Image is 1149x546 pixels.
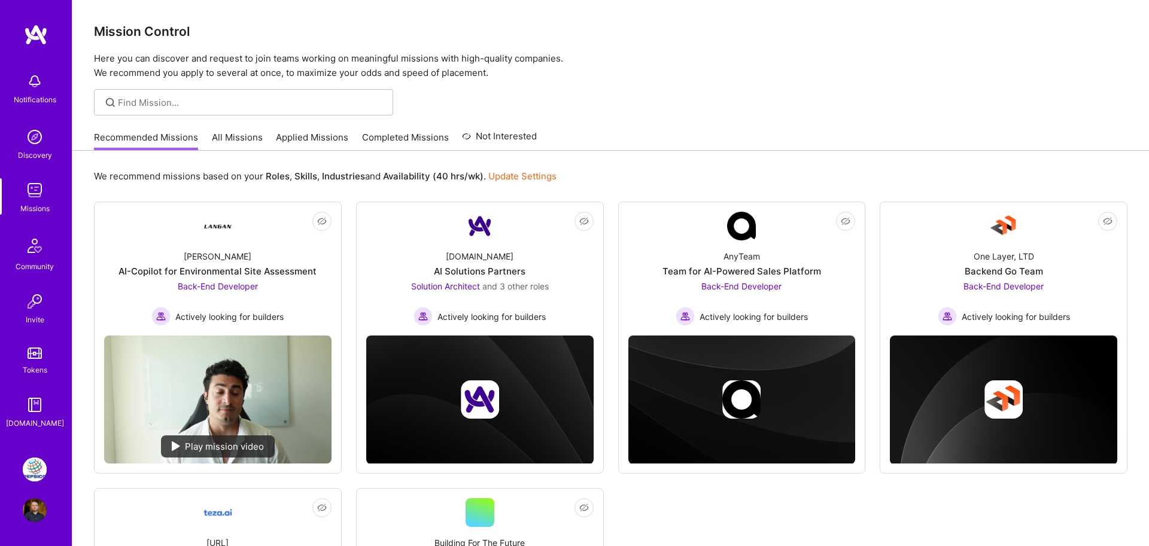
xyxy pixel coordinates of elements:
i: icon EyeClosed [317,503,327,513]
a: Company LogoOne Layer, LTDBackend Go TeamBack-End Developer Actively looking for buildersActively... [890,212,1117,326]
img: Company Logo [203,498,232,527]
span: Back-End Developer [963,281,1044,291]
a: Company Logo[DOMAIN_NAME]AI Solutions PartnersSolution Architect and 3 other rolesActively lookin... [366,212,594,326]
img: PepsiCo: SodaStream Intl. 2024 AOP [23,457,47,481]
div: [DOMAIN_NAME] [6,417,64,429]
span: Actively looking for builders [437,310,546,323]
img: Community [20,231,49,260]
div: One Layer, LTD [974,250,1034,263]
img: Actively looking for builders [151,307,171,326]
img: tokens [28,347,42,359]
a: All Missions [212,131,263,151]
b: Availability (40 hrs/wk) [383,170,484,182]
img: Invite [23,289,47,313]
div: Team for AI-Powered Sales Platform [662,265,821,277]
a: Company LogoAnyTeamTeam for AI-Powered Sales PlatformBack-End Developer Actively looking for buil... [628,212,856,326]
img: cover [366,335,594,464]
img: User Avatar [23,498,47,522]
span: Actively looking for builders [175,310,284,323]
span: Back-End Developer [178,281,258,291]
img: cover [890,335,1117,464]
div: [DOMAIN_NAME] [446,250,513,263]
b: Roles [266,170,290,182]
img: Company Logo [203,212,232,240]
i: icon EyeClosed [317,216,327,226]
div: AI Solutions Partners [434,265,525,277]
img: logo [24,24,48,45]
div: AI-Copilot for Environmental Site Assessment [118,265,317,277]
div: Discovery [18,149,52,161]
img: Company Logo [727,212,756,240]
img: No Mission [104,335,332,463]
i: icon EyeClosed [579,216,589,226]
i: icon EyeClosed [1103,216,1112,226]
img: Actively looking for builders [414,307,433,326]
div: Missions [20,202,50,215]
a: Completed Missions [362,131,449,151]
a: User Avatar [20,498,50,522]
img: Company logo [461,380,499,419]
img: play [172,441,180,451]
img: Company Logo [466,212,494,240]
img: Company logo [984,380,1023,419]
b: Skills [294,170,317,182]
div: [PERSON_NAME] [184,250,251,263]
img: teamwork [23,178,47,202]
a: Not Interested [462,129,537,151]
img: bell [23,69,47,93]
div: AnyTeam [724,250,760,263]
p: We recommend missions based on your , , and . [94,170,557,182]
div: Play mission video [161,435,275,457]
a: Recommended Missions [94,131,198,151]
img: Company Logo [989,212,1018,240]
div: Notifications [14,93,56,106]
span: Actively looking for builders [962,310,1070,323]
h3: Mission Control [94,24,1127,39]
b: Industries [322,170,365,182]
img: cover [628,335,856,464]
img: guide book [23,393,47,417]
a: PepsiCo: SodaStream Intl. 2024 AOP [20,457,50,481]
div: Backend Go Team [965,265,1043,277]
span: and 3 other roles [482,281,549,291]
img: Company logo [722,380,761,419]
div: Invite [26,313,44,326]
span: Actively looking for builders [700,310,808,323]
span: Back-End Developer [701,281,782,291]
i: icon EyeClosed [579,503,589,513]
span: Solution Architect [411,281,480,291]
p: Here you can discover and request to join teams working on meaningful missions with high-quality ... [94,51,1127,80]
img: Actively looking for builders [938,307,957,326]
img: Actively looking for builders [676,307,695,326]
div: Community [16,260,54,273]
input: Find Mission... [118,96,384,109]
a: Company Logo[PERSON_NAME]AI-Copilot for Environmental Site AssessmentBack-End Developer Actively ... [104,212,332,326]
a: Applied Missions [276,131,348,151]
div: Tokens [23,364,47,376]
img: discovery [23,125,47,149]
a: Update Settings [488,170,557,182]
i: icon SearchGrey [104,96,117,109]
i: icon EyeClosed [841,216,850,226]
